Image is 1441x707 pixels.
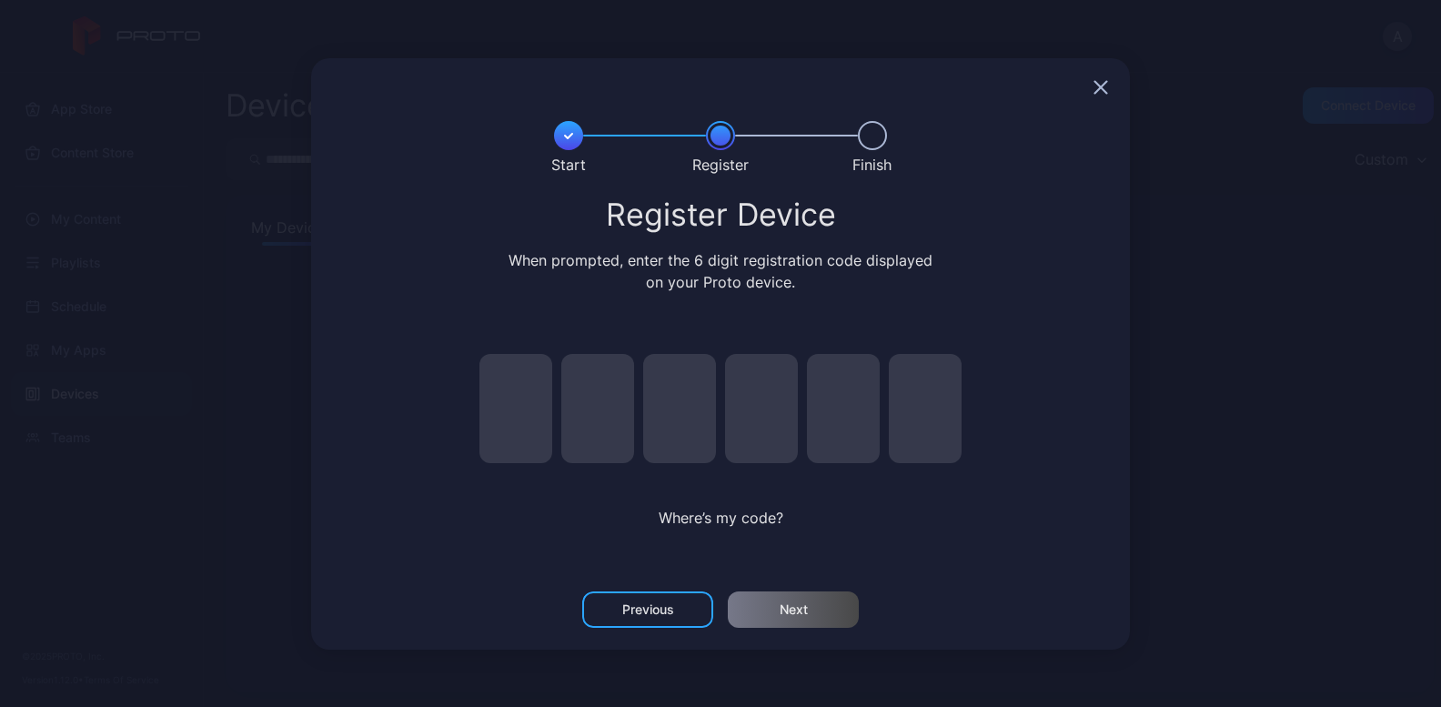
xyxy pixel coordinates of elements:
span: Where’s my code? [659,509,783,527]
input: pin code 1 of 6 [479,354,552,463]
div: Start [551,154,586,176]
div: Previous [622,602,674,617]
div: Finish [852,154,892,176]
input: pin code 2 of 6 [561,354,634,463]
button: Next [728,591,859,628]
div: Register [692,154,749,176]
button: Previous [582,591,713,628]
div: When prompted, enter the 6 digit registration code displayed on your Proto device. [505,249,937,293]
input: pin code 5 of 6 [807,354,880,463]
input: pin code 3 of 6 [643,354,716,463]
div: Next [780,602,808,617]
input: pin code 6 of 6 [889,354,962,463]
div: Register Device [333,198,1108,231]
input: pin code 4 of 6 [725,354,798,463]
